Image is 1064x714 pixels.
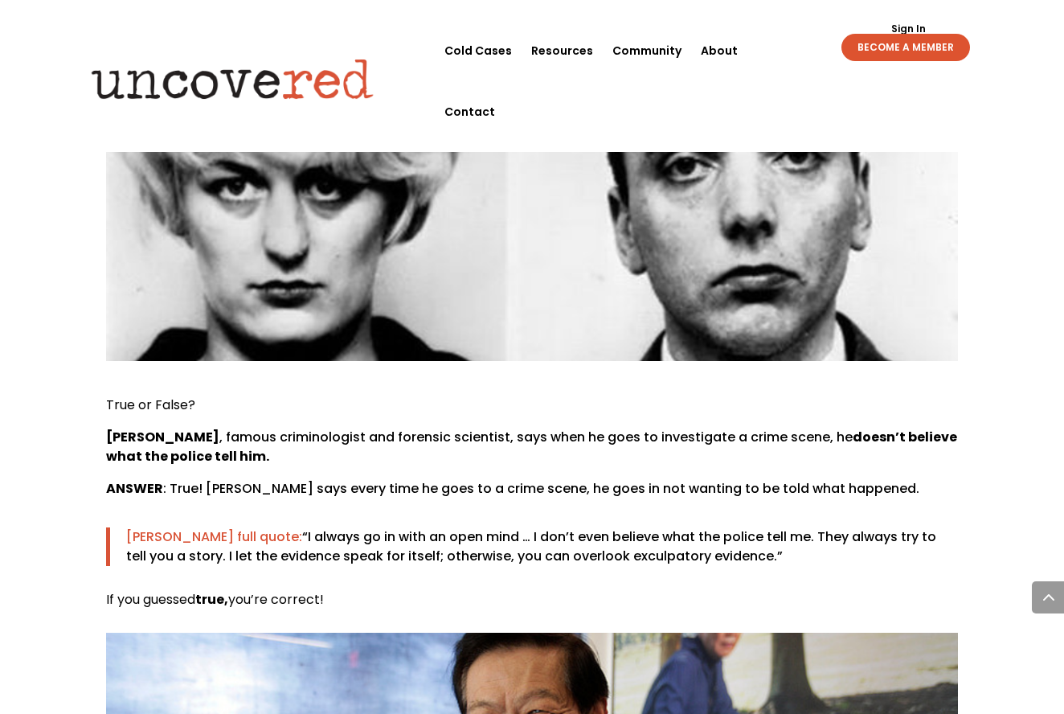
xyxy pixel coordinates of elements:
[106,43,957,362] img: MoorsMurders
[106,479,957,511] p: : True! [PERSON_NAME] says every time he goes to a crime scene, he goes in not wanting to be told...
[701,20,738,81] a: About
[841,34,970,61] a: BECOME A MEMBER
[126,527,957,566] p: “I always go in with an open mind … I don’t even believe what the police tell me. They always try...
[444,81,495,142] a: Contact
[612,20,681,81] a: Community
[195,590,228,609] strong: true,
[444,20,512,81] a: Cold Cases
[882,24,935,34] a: Sign In
[106,428,957,466] b: doesn’t believe what the police tell him.
[106,428,219,446] b: [PERSON_NAME]
[106,396,195,414] span: True or False?
[106,590,324,609] span: If you guessed you’re correct!
[106,428,957,479] p: , famous criminologist and forensic scientist, says when he goes to investigate a crime scene, he
[106,479,163,498] strong: ANSWER
[531,20,593,81] a: Resources
[126,527,302,546] a: [PERSON_NAME] full quote:
[78,47,387,110] img: Uncovered logo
